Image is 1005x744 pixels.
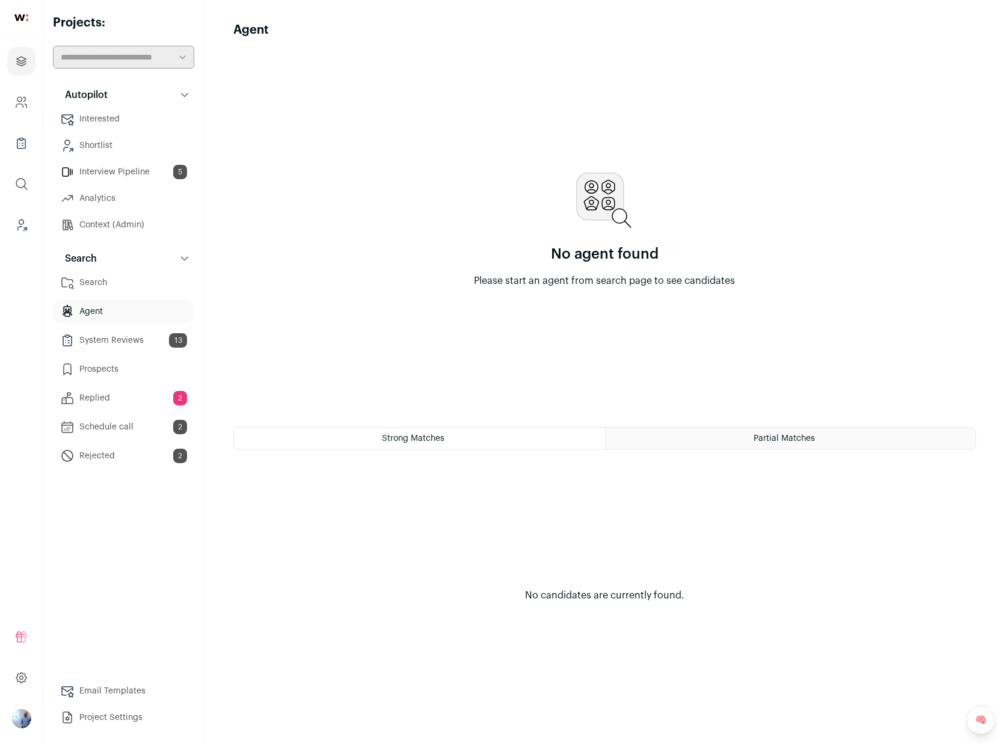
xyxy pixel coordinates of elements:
[53,706,194,730] a: Project Settings
[53,386,194,410] a: Replied2
[967,706,995,734] a: 🧠
[173,420,187,434] span: 2
[173,391,187,405] span: 2
[233,22,269,38] h1: Agent
[14,14,28,21] img: wellfound-shorthand-0d5821cbd27db2630d0214b213865d53afaa358527fdda9d0ea32b1df1b89c2c.svg
[53,300,194,324] a: Agent
[53,186,194,211] a: Analytics
[475,245,736,264] p: No agent found
[382,434,444,443] span: Strong Matches
[58,251,97,266] p: Search
[12,709,31,728] button: Open dropdown
[169,333,187,348] span: 13
[53,83,194,107] button: Autopilot
[7,129,35,158] a: Company Lists
[53,679,194,703] a: Email Templates
[53,134,194,158] a: Shortlist
[754,434,815,443] span: Partial Matches
[7,47,35,76] a: Projects
[606,428,976,449] a: Partial Matches
[7,211,35,239] a: Leads (Backoffice)
[53,271,194,295] a: Search
[173,165,187,179] span: 5
[7,88,35,117] a: Company and ATS Settings
[53,107,194,131] a: Interested
[53,444,194,468] a: Rejected2
[58,88,108,102] p: Autopilot
[173,449,187,463] span: 2
[12,709,31,728] img: 97332-medium_jpg
[475,274,736,288] p: Please start an agent from search page to see candidates
[53,213,194,237] a: Context (Admin)
[53,357,194,381] a: Prospects
[525,588,684,603] p: No candidates are currently found.
[53,247,194,271] button: Search
[53,328,194,352] a: System Reviews13
[53,160,194,184] a: Interview Pipeline5
[53,14,194,31] h2: Projects:
[53,415,194,439] a: Schedule call2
